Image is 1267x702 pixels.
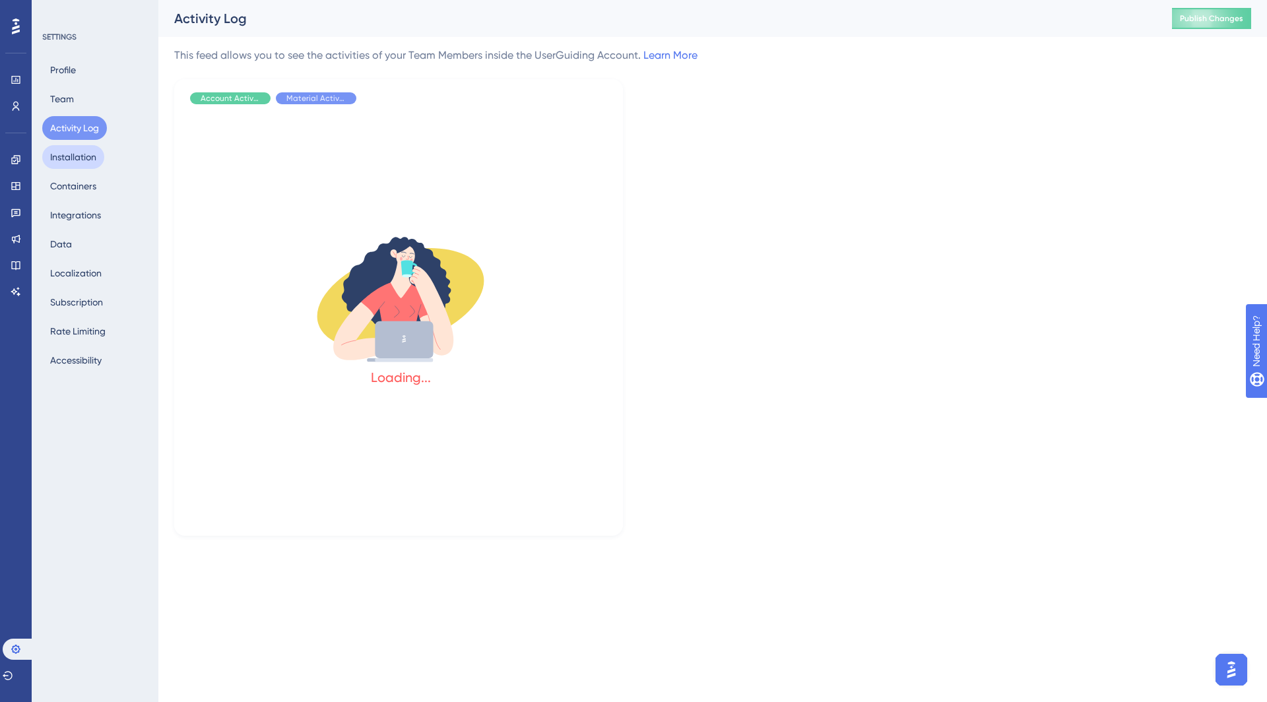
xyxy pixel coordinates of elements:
[286,93,346,104] span: Material Activity
[31,3,82,19] span: Need Help?
[42,58,84,82] button: Profile
[174,9,1139,28] div: Activity Log
[1172,8,1251,29] button: Publish Changes
[42,116,107,140] button: Activity Log
[42,203,109,227] button: Integrations
[42,87,82,111] button: Team
[643,49,698,61] a: Learn More
[42,145,104,169] button: Installation
[42,290,111,314] button: Subscription
[174,48,698,63] div: This feed allows you to see the activities of your Team Members inside the UserGuiding Account.
[1212,650,1251,689] iframe: UserGuiding AI Assistant Launcher
[1180,13,1243,24] span: Publish Changes
[201,93,260,104] span: Account Activity
[42,232,80,256] button: Data
[371,368,431,387] div: Loading...
[42,174,104,198] button: Containers
[42,348,110,372] button: Accessibility
[42,32,149,42] div: SETTINGS
[42,261,110,285] button: Localization
[42,319,114,343] button: Rate Limiting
